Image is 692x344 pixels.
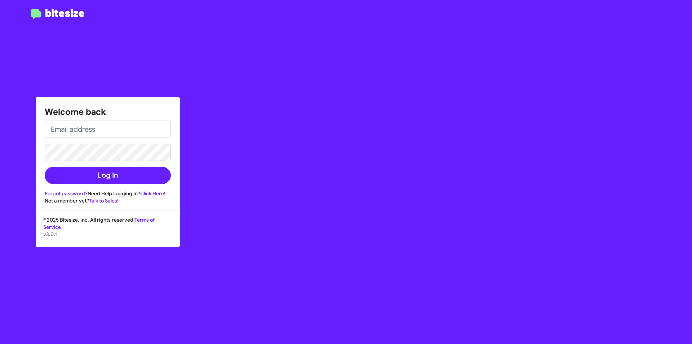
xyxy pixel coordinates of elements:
a: Talk to Sales! [89,197,119,204]
div: Need Help Logging In? [45,190,171,197]
button: Log In [45,167,171,184]
h1: Welcome back [45,106,171,118]
div: Not a member yet? [45,197,171,204]
input: Email address [45,121,171,138]
a: Forgot password? [45,190,88,197]
p: v3.0.1 [43,231,172,238]
a: Click Here! [140,190,165,197]
div: © 2025 Bitesize, Inc. All rights reserved. [36,216,179,247]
